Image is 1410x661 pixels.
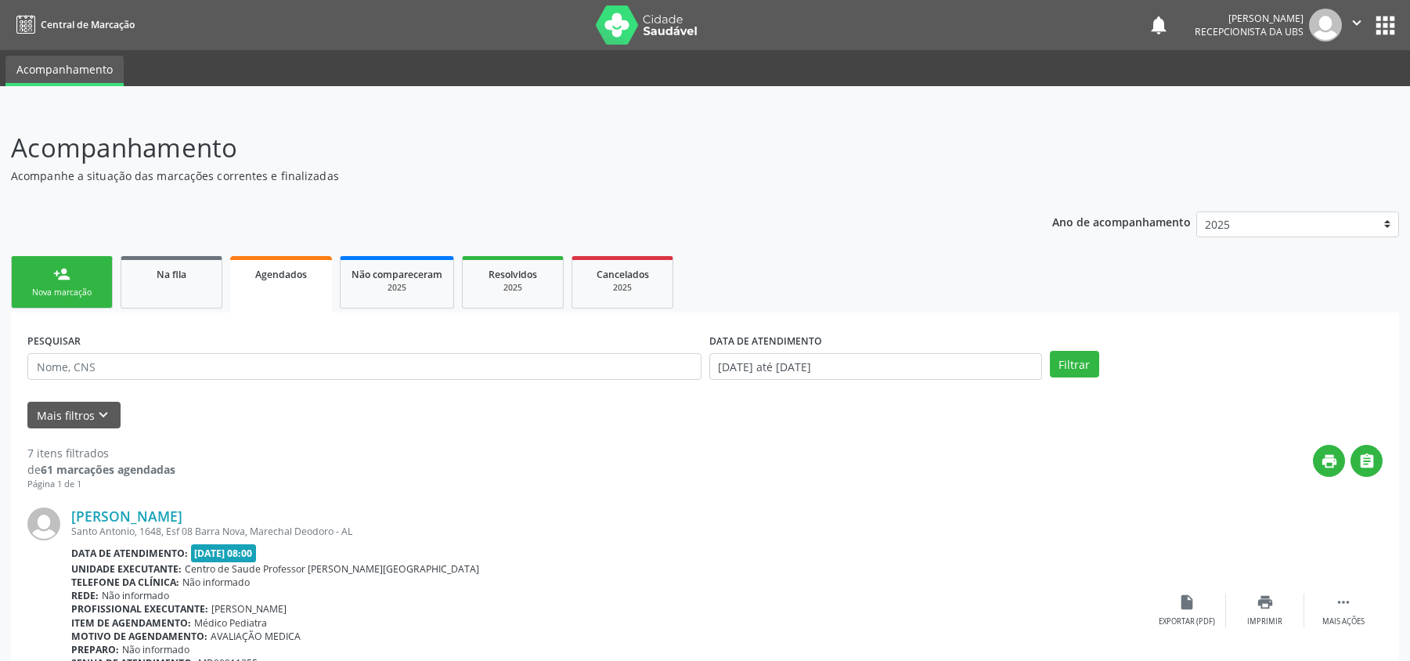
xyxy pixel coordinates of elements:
img: img [27,507,60,540]
div: Imprimir [1247,616,1282,627]
span: [PERSON_NAME] [211,602,287,616]
div: Página 1 de 1 [27,478,175,491]
span: Centro de Saude Professor [PERSON_NAME][GEOGRAPHIC_DATA] [185,562,479,576]
div: 2025 [474,282,552,294]
i: print [1257,594,1274,611]
a: [PERSON_NAME] [71,507,182,525]
b: Data de atendimento: [71,547,188,560]
b: Unidade executante: [71,562,182,576]
i: print [1321,453,1338,470]
i: keyboard_arrow_down [95,406,112,424]
div: Nova marcação [23,287,101,298]
button: Mais filtroskeyboard_arrow_down [27,402,121,429]
span: Central de Marcação [41,18,135,31]
div: de [27,461,175,478]
i:  [1348,14,1365,31]
button:  [1342,9,1372,42]
div: [PERSON_NAME] [1195,12,1304,25]
span: AVALIAÇÃO MEDICA [211,630,301,643]
b: Item de agendamento: [71,616,191,630]
div: Santo Antonio, 1648, Esf 08 Barra Nova, Marechal Deodoro - AL [71,525,1148,538]
span: [DATE] 08:00 [191,544,257,562]
b: Preparo: [71,643,119,656]
span: Não informado [122,643,189,656]
span: Não compareceram [352,268,442,281]
button: print [1313,445,1345,477]
b: Profissional executante: [71,602,208,616]
i: insert_drive_file [1178,594,1195,611]
span: Resolvidos [489,268,537,281]
p: Acompanhe a situação das marcações correntes e finalizadas [11,168,983,184]
button: apps [1372,12,1399,39]
button: notifications [1148,14,1170,36]
b: Motivo de agendamento: [71,630,207,643]
span: Médico Pediatra [194,616,267,630]
div: Mais ações [1322,616,1365,627]
a: Acompanhamento [5,56,124,86]
label: DATA DE ATENDIMENTO [709,329,822,353]
span: Não informado [182,576,250,589]
button:  [1350,445,1383,477]
div: 2025 [583,282,662,294]
i:  [1358,453,1376,470]
span: Recepcionista da UBS [1195,25,1304,38]
p: Ano de acompanhamento [1052,211,1191,231]
strong: 61 marcações agendadas [41,462,175,477]
p: Acompanhamento [11,128,983,168]
img: img [1309,9,1342,42]
b: Rede: [71,589,99,602]
span: Na fila [157,268,186,281]
label: PESQUISAR [27,329,81,353]
input: Nome, CNS [27,353,701,380]
div: 7 itens filtrados [27,445,175,461]
span: Não informado [102,589,169,602]
i:  [1335,594,1352,611]
span: Agendados [255,268,307,281]
div: Exportar (PDF) [1159,616,1215,627]
span: Cancelados [597,268,649,281]
b: Telefone da clínica: [71,576,179,589]
button: Filtrar [1050,351,1099,377]
input: Selecione um intervalo [709,353,1042,380]
div: 2025 [352,282,442,294]
div: person_add [53,265,70,283]
a: Central de Marcação [11,12,135,38]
